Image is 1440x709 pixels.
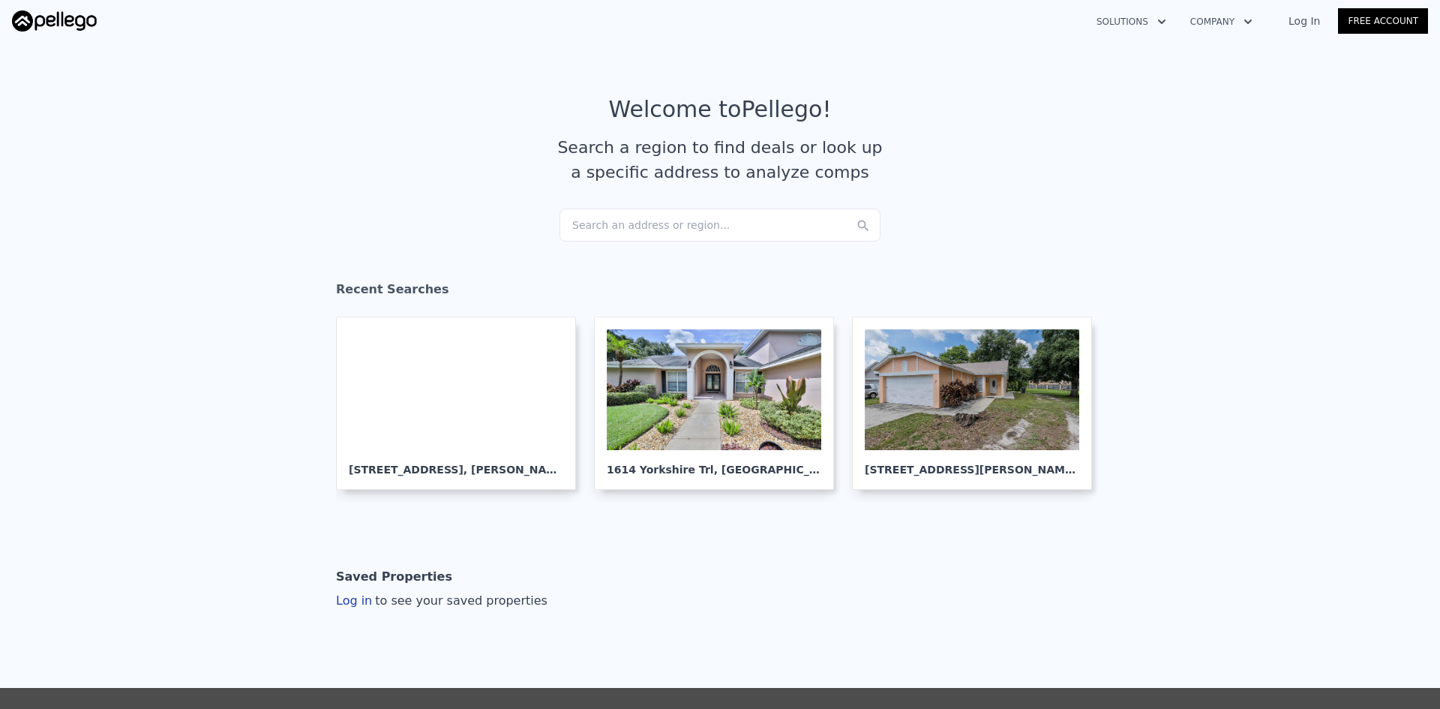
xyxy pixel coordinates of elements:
[12,11,97,32] img: Pellego
[336,592,547,610] div: Log in
[852,317,1104,490] a: [STREET_ADDRESS][PERSON_NAME], Lakeland
[559,209,880,242] div: Search an address or region...
[336,269,1104,317] div: Recent Searches
[1178,8,1264,35] button: Company
[594,317,846,490] a: 1614 Yorkshire Trl, [GEOGRAPHIC_DATA]
[1084,8,1178,35] button: Solutions
[372,593,547,608] span: to see your saved properties
[609,96,832,123] div: Welcome to Pellego !
[1338,8,1428,34] a: Free Account
[349,450,563,477] div: [STREET_ADDRESS] , [PERSON_NAME]
[552,135,888,185] div: Search a region to find deals or look up a specific address to analyze comps
[336,562,452,592] div: Saved Properties
[607,450,821,477] div: 1614 Yorkshire Trl , [GEOGRAPHIC_DATA]
[336,317,588,490] a: [STREET_ADDRESS], [PERSON_NAME]
[1270,14,1338,29] a: Log In
[865,450,1079,477] div: [STREET_ADDRESS][PERSON_NAME] , Lakeland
